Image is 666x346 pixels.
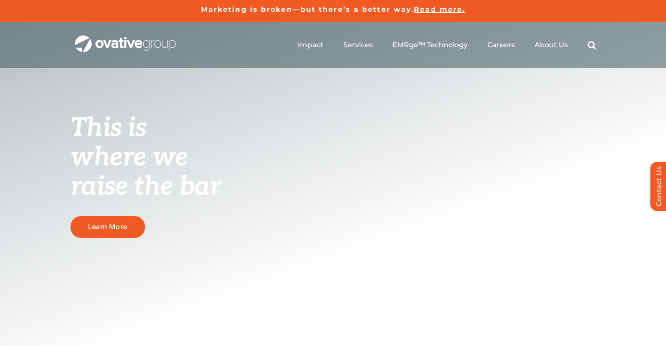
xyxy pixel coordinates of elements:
[70,216,145,238] a: Learn More
[88,223,127,231] span: Learn More
[298,41,324,49] a: Impact
[70,142,221,203] span: where we raise the bar
[298,31,596,59] nav: Menu
[414,5,465,14] a: Read more.
[75,35,176,43] a: OG_Full_horizontal_WHT
[588,41,596,49] a: Search
[343,41,373,49] a: Services
[487,41,515,49] a: Careers
[70,112,147,144] span: This is
[535,41,568,49] a: About Us
[201,5,414,14] a: Marketing is broken—but there’s a better way.
[392,41,468,49] a: EMRge™ Technology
